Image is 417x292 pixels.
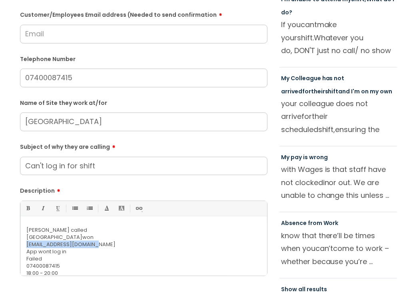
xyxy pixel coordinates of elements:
[52,203,62,213] a: Underline(Ctrl-U)
[26,255,261,262] p: Failed
[281,219,339,227] a: Absence from Work
[20,25,267,43] input: Email
[23,203,33,213] a: Bold (Ctrl-B)
[26,227,261,234] p: [PERSON_NAME] called
[20,98,267,107] label: Name of Site they work at/for
[26,262,261,270] p: 07400087415
[315,243,333,253] span: can’t
[20,9,267,18] label: Customer/Employees Email address (Needed to send confirmation
[20,54,267,63] label: Telephone Number
[38,203,48,213] a: Italic (Ctrl-I)
[70,203,80,213] a: • Unordered List (Ctrl-Shift-7)
[302,87,311,95] span: for
[134,203,144,213] a: Link
[281,97,395,136] p: your colleague does not arrive their scheduled ensuring the work is handled ... additional resour...
[281,18,395,57] p: If you make your Whatever you do, DON'T just no call/ no show ... as soon as you know you have a ...
[297,33,314,43] span: shift.
[301,20,317,30] span: cant
[26,234,261,241] p: [GEOGRAPHIC_DATA] won
[102,203,112,213] a: Font Color
[318,124,335,134] span: shift,
[20,185,267,194] label: Description
[20,141,267,150] label: Subject of why they are calling
[281,153,328,161] a: My pay is wrong
[281,229,395,268] p: know that there’ll be times when you come to work – whether because you’re ... impact on our busi...
[323,178,329,187] span: in
[26,248,261,255] p: App wont log in
[26,270,261,277] p: 18:00 - 20:00
[281,74,393,95] a: My Colleague has not arrivedfortheirshiftand I'm on my own
[84,203,94,213] a: 1. Ordered List (Ctrl-Shift-8)
[325,87,339,95] span: shift
[26,241,261,248] p: [EMAIL_ADDRESS][DOMAIN_NAME]
[281,163,395,201] p: with Wages is that staff have not clocked or out. We are unable to change this unless ... missed ...
[301,111,312,121] span: for
[116,203,126,213] a: Back Color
